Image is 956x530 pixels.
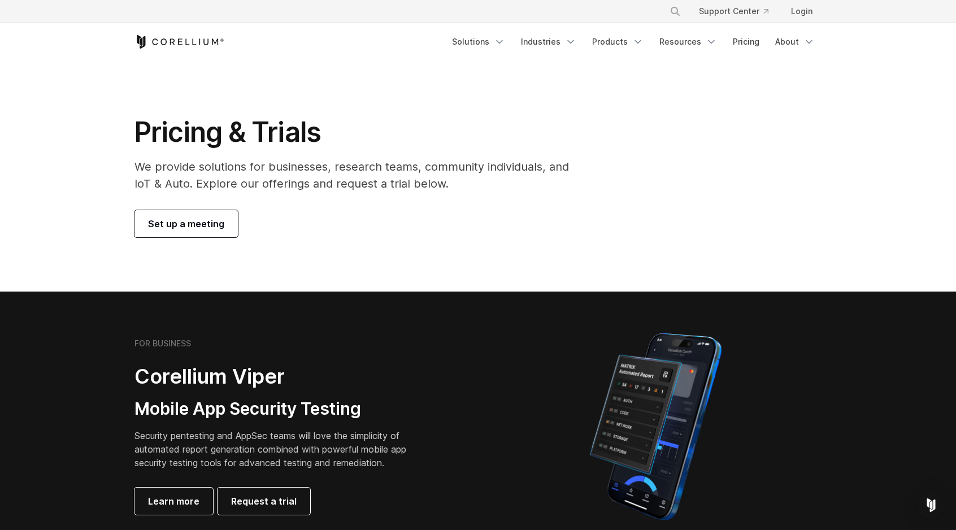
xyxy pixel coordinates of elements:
h3: Mobile App Security Testing [134,398,424,420]
a: Learn more [134,488,213,515]
div: Navigation Menu [656,1,822,21]
a: Pricing [726,32,766,52]
h1: Pricing & Trials [134,115,585,149]
button: Search [665,1,685,21]
a: Resources [653,32,724,52]
a: Corellium Home [134,35,224,49]
a: Set up a meeting [134,210,238,237]
h6: FOR BUSINESS [134,338,191,349]
a: Support Center [690,1,777,21]
a: Products [585,32,650,52]
h2: Corellium Viper [134,364,424,389]
a: About [768,32,822,52]
a: Solutions [445,32,512,52]
span: Request a trial [231,494,297,508]
p: We provide solutions for businesses, research teams, community individuals, and IoT & Auto. Explo... [134,158,585,192]
img: Corellium MATRIX automated report on iPhone showing app vulnerability test results across securit... [571,328,741,525]
a: Login [782,1,822,21]
p: Security pentesting and AppSec teams will love the simplicity of automated report generation comb... [134,429,424,470]
span: Set up a meeting [148,217,224,231]
div: Navigation Menu [445,32,822,52]
span: Learn more [148,494,199,508]
a: Industries [514,32,583,52]
a: Request a trial [218,488,310,515]
div: Open Intercom Messenger [918,492,945,519]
